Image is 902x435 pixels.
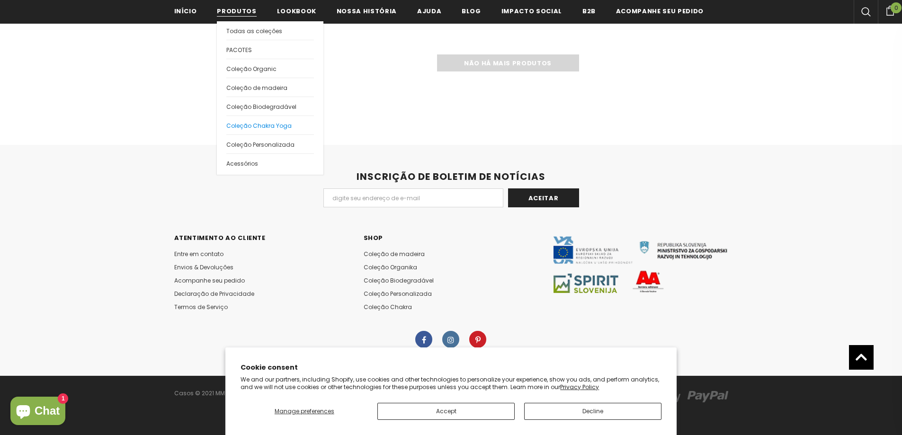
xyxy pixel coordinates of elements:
[226,27,282,35] span: Todas as coleções
[226,134,314,153] a: Coleção Personalizada
[364,276,434,284] span: Coleção Biodegradável
[174,301,228,314] a: Termos de Serviço
[226,46,252,54] span: PACOTES
[364,248,425,261] a: Coleção de madeira
[174,287,254,301] a: Declaração de Privacidade
[226,160,258,168] span: Acessórios
[174,248,223,261] a: Entre em contato
[226,21,314,40] a: Todas as coleções
[553,236,728,293] img: Javni Razpis
[462,7,481,16] span: Blog
[241,376,661,391] p: We and our partners, including Shopify, use cookies and other technologies to personalize your ex...
[616,7,704,16] span: Acompanhe seu pedido
[226,65,277,73] span: Coleção Organic
[174,276,245,284] span: Acompanhe seu pedido
[275,407,334,415] span: Manage preferences
[688,391,728,402] img: paypal
[323,188,503,207] input: Email Address
[560,383,599,391] a: Privacy Policy
[364,250,425,258] span: Coleção de madeira
[524,403,661,420] button: Decline
[364,263,417,271] span: Coleção Organika
[226,97,314,115] a: Coleção Biodegradável
[878,4,902,16] a: 0
[174,303,228,311] span: Termos de Serviço
[174,261,233,274] a: Envios & Devoluções
[217,7,256,16] span: Produtos
[174,263,233,271] span: Envios & Devoluções
[241,403,368,420] button: Manage preferences
[174,290,254,298] span: Declaração de Privacidade
[226,84,287,92] span: Coleção de madeira
[226,78,314,97] a: Coleção de madeira
[582,7,596,16] span: B2B
[174,233,266,242] span: Atentimento ao Cliente
[226,153,314,172] a: Acessórios
[501,7,562,16] span: IMPACTO SOCIAL
[508,188,579,207] input: Aceitar
[174,7,197,16] span: Início
[364,303,412,311] span: Coleção Chakra
[364,301,412,314] a: Coleção Chakra
[891,2,902,13] span: 0
[364,233,384,242] span: SHOP
[553,260,728,268] a: Javni Razpis
[226,103,296,111] span: Coleção Biodegradável
[357,170,545,183] span: INSCRIÇÃO DE BOLETIM DE NOTÍCIAS
[174,387,444,400] div: Casos © 2021 MMORE®. Todos os direitos reservados.
[364,287,432,301] a: Coleção Personalizada
[241,363,661,373] h2: Cookie consent
[8,397,68,427] inbox-online-store-chat: Shopify online store chat
[174,274,245,287] a: Acompanhe seu pedido
[226,115,314,134] a: Coleção Chakra Yoga
[226,141,295,149] span: Coleção Personalizada
[226,59,314,78] a: Coleção Organic
[337,7,397,16] span: Nossa história
[417,7,441,16] span: ajuda
[364,261,417,274] a: Coleção Organika
[364,290,432,298] span: Coleção Personalizada
[364,274,434,287] a: Coleção Biodegradável
[226,122,292,130] span: Coleção Chakra Yoga
[174,250,223,258] span: Entre em contato
[377,403,515,420] button: Accept
[277,7,316,16] span: Lookbook
[226,40,314,59] a: PACOTES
